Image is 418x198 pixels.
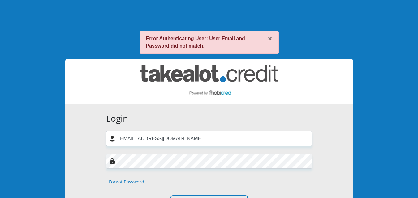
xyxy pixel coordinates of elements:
[268,35,272,42] button: ×
[106,131,312,146] input: Username
[109,136,115,142] img: user-icon image
[140,65,278,98] img: takealot_credit logo
[109,179,144,185] a: Forgot Password
[146,36,245,48] strong: Error Authenticating User: User Email and Password did not match.
[106,113,312,124] h3: Login
[109,158,115,164] img: Image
